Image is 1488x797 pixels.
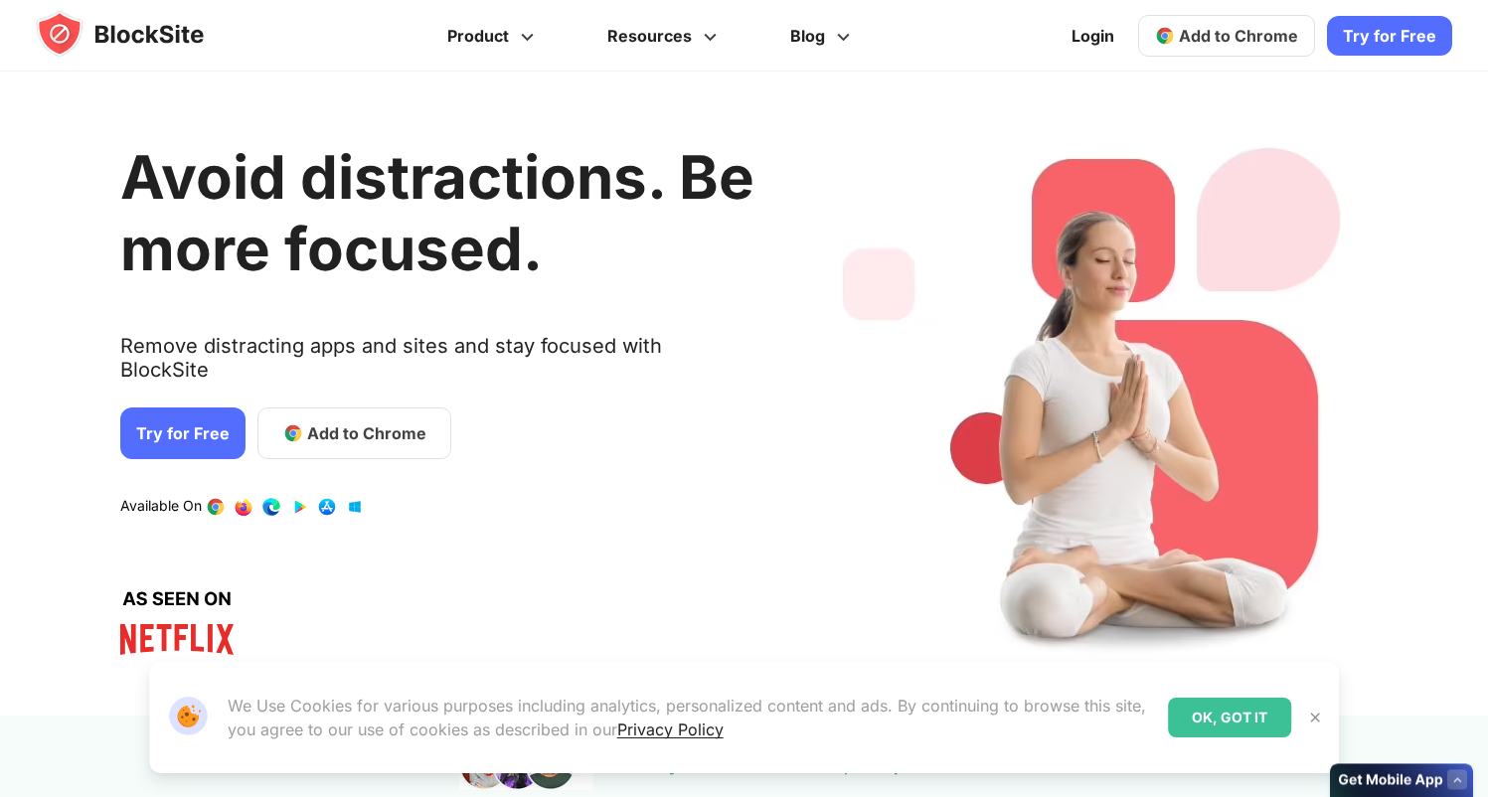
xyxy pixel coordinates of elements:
img: Close [1307,710,1323,725]
a: Try for Free [1327,16,1452,56]
text: Available On [120,497,202,517]
a: Login [1060,12,1126,60]
div: OK, GOT IT [1168,698,1291,737]
span: Add to Chrome [1179,26,1298,46]
h1: Avoid distractions. Be more focused. [120,141,754,284]
span: Add to Chrome [307,421,426,445]
a: Add to Chrome [257,407,451,459]
button: Close [1302,705,1328,730]
a: Try for Free [120,407,246,459]
img: chrome-icon.svg [1155,26,1175,46]
p: We Use Cookies for various purposes including analytics, personalized content and ads. By continu... [228,694,1153,741]
a: Privacy Policy [617,719,724,739]
text: Remove distracting apps and sites and stay focused with BlockSite [120,334,754,398]
img: blocksite-icon.5d769676.svg [36,10,243,58]
a: Add to Chrome [1138,15,1315,57]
